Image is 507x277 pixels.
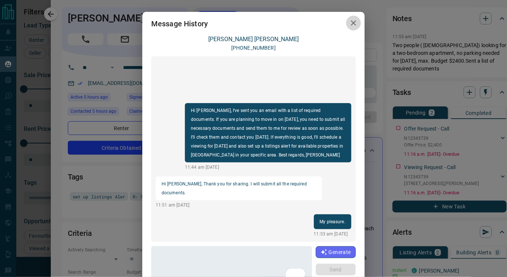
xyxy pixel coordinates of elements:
[316,246,356,258] button: Generate
[208,36,299,43] a: [PERSON_NAME] [PERSON_NAME]
[185,164,351,171] p: 11:44 am [DATE]
[231,44,276,52] p: [PHONE_NUMBER]
[314,231,351,237] p: 11:53 am [DATE]
[162,179,316,197] p: Hi [PERSON_NAME], Thank you for sharing. I will submit all the required documents.
[191,106,345,159] p: Hi [PERSON_NAME], I’ve sent you an email with a list of required documents. If you are planning t...
[156,202,322,208] p: 11:51 am [DATE]
[142,12,217,36] h2: Message History
[320,217,345,226] p: My pleasure.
